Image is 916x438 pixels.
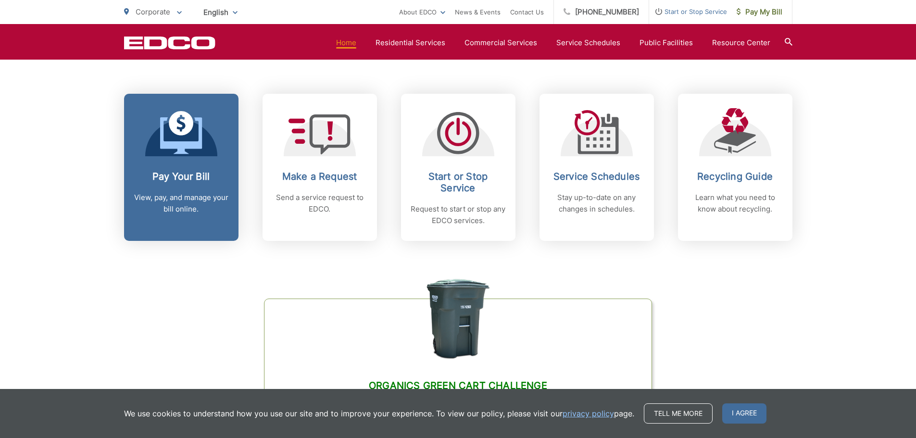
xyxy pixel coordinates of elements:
span: I agree [722,403,766,424]
a: Service Schedules [556,37,620,49]
p: Request to start or stop any EDCO services. [411,203,506,226]
a: Make a Request Send a service request to EDCO. [263,94,377,241]
span: Pay My Bill [737,6,782,18]
p: We use cookies to understand how you use our site and to improve your experience. To view our pol... [124,408,634,419]
span: English [196,4,245,21]
span: Corporate [136,7,170,16]
p: Stay up-to-date on any changes in schedules. [549,192,644,215]
h2: Organics Green Cart Challenge [289,380,627,391]
a: Home [336,37,356,49]
a: Residential Services [376,37,445,49]
p: Send a service request to EDCO. [272,192,367,215]
a: EDCD logo. Return to the homepage. [124,36,215,50]
a: Tell me more [644,403,713,424]
a: Commercial Services [464,37,537,49]
a: Public Facilities [640,37,693,49]
a: Contact Us [510,6,544,18]
a: Service Schedules Stay up-to-date on any changes in schedules. [540,94,654,241]
h2: Make a Request [272,171,367,182]
a: News & Events [455,6,501,18]
h2: Recycling Guide [688,171,783,182]
a: Recycling Guide Learn what you need to know about recycling. [678,94,792,241]
a: Resource Center [712,37,770,49]
a: Pay Your Bill View, pay, and manage your bill online. [124,94,238,241]
h2: Pay Your Bill [134,171,229,182]
a: privacy policy [563,408,614,419]
h2: Service Schedules [549,171,644,182]
a: About EDCO [399,6,445,18]
p: Learn what you need to know about recycling. [688,192,783,215]
h2: Start or Stop Service [411,171,506,194]
p: View, pay, and manage your bill online. [134,192,229,215]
